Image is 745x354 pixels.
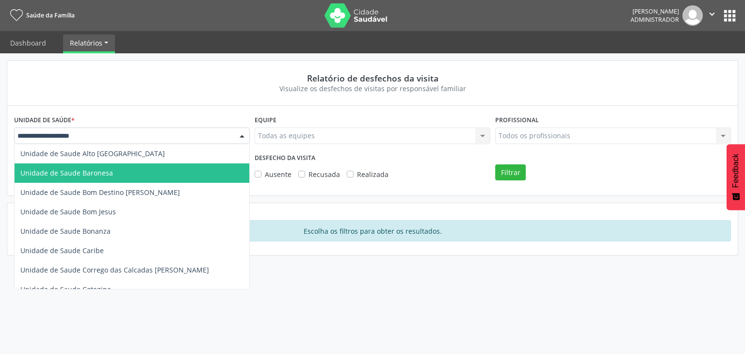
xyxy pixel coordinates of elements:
[265,170,292,179] span: Ausente
[21,73,724,83] div: Relatório de desfechos da visita
[7,7,75,23] a: Saúde da Família
[20,226,111,236] span: Unidade de Saude Bonanza
[495,164,526,181] button: Filtrar
[21,83,724,94] div: Visualize os desfechos de visitas por responsável familiar
[707,9,717,19] i: 
[255,151,315,166] label: DESFECHO DA VISITA
[631,16,679,24] span: Administrador
[20,168,113,177] span: Unidade de Saude Baronesa
[20,246,104,255] span: Unidade de Saude Caribe
[3,34,53,51] a: Dashboard
[14,113,75,128] label: Unidade de saúde
[703,5,721,26] button: 
[721,7,738,24] button: apps
[682,5,703,26] img: img
[495,113,539,128] label: Profissional
[26,11,75,19] span: Saúde da Família
[357,170,389,179] span: Realizada
[14,220,731,241] div: Escolha os filtros para obter os resultados.
[20,265,209,274] span: Unidade de Saude Corrego das Calcadas [PERSON_NAME]
[631,7,679,16] div: [PERSON_NAME]
[727,144,745,210] button: Feedback - Mostrar pesquisa
[20,149,165,158] span: Unidade de Saude Alto [GEOGRAPHIC_DATA]
[255,113,276,128] label: Equipe
[70,38,102,48] span: Relatórios
[20,285,111,294] span: Unidade de Saude Cotegipe
[308,170,340,179] span: Recusada
[731,154,740,188] span: Feedback
[63,34,115,51] a: Relatórios
[20,188,180,197] span: Unidade de Saude Bom Destino [PERSON_NAME]
[20,207,116,216] span: Unidade de Saude Bom Jesus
